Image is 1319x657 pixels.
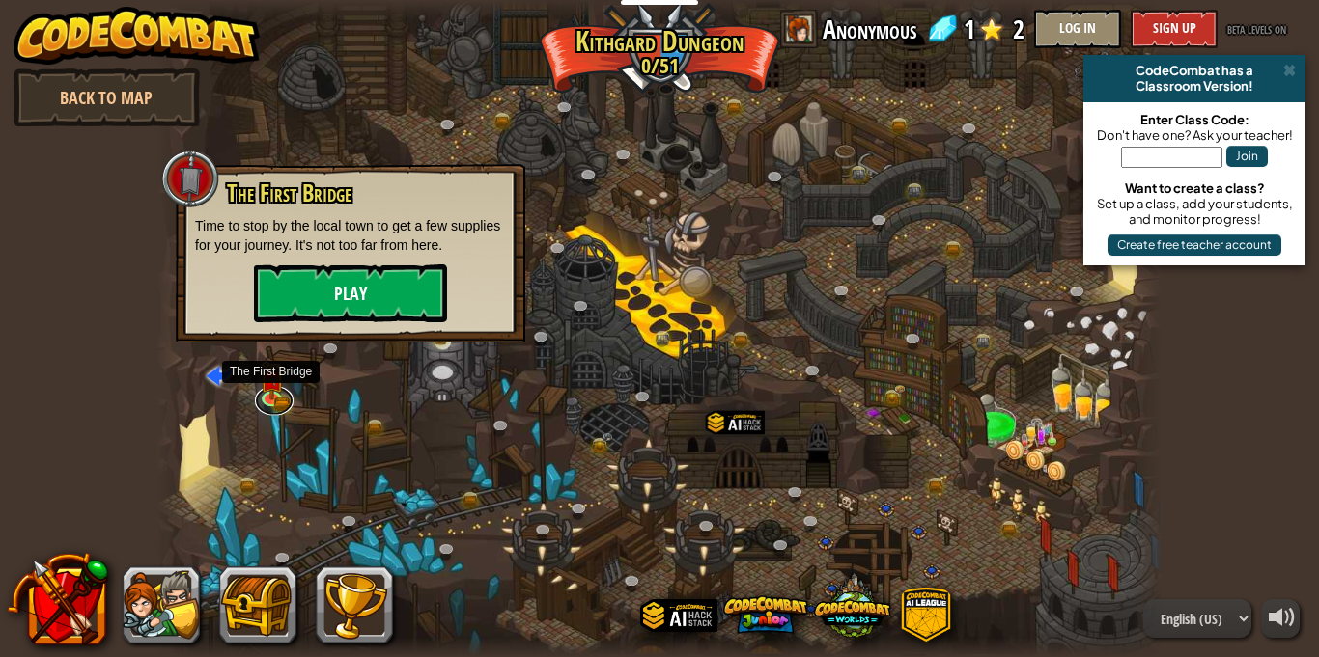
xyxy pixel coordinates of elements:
span: The First Bridge [227,177,351,209]
button: Sign Up [1131,10,1218,48]
div: Classroom Version! [1091,78,1298,94]
p: Time to stop by the local town to get a few supplies for your journey. It's not too far from here. [195,216,506,255]
img: portrait.png [265,375,279,386]
div: Enter Class Code: [1093,112,1296,127]
div: Want to create a class? [1093,180,1296,196]
img: portrait.png [602,432,613,441]
img: bronze-chest.png [274,397,291,411]
span: 2 [1013,10,1024,48]
img: CodeCombat - Learn how to code by playing a game [14,7,261,65]
img: level-banner-unlock.png [259,360,283,400]
button: Log In [1034,10,1121,48]
button: Create free teacher account [1108,234,1281,256]
img: portrait.png [894,384,906,393]
button: Join [1226,146,1268,167]
span: 1 [964,10,975,48]
span: Anonymous [823,10,916,48]
div: CodeCombat has a [1091,63,1298,78]
div: Don't have one? Ask your teacher! [1093,127,1296,143]
div: Set up a class, add your students, and monitor progress! [1093,196,1296,227]
button: Adjust volume [1261,599,1300,638]
span: beta levels on [1227,19,1286,38]
a: Back to Map [14,68,200,126]
button: Play [254,264,447,322]
select: Languages [1143,599,1251,638]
